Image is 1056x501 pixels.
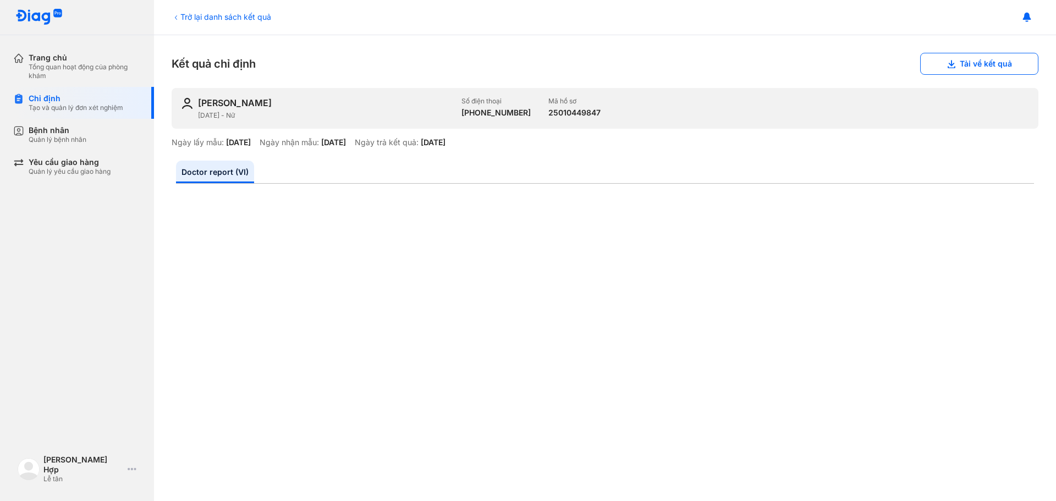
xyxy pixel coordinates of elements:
button: Tải về kết quả [920,53,1038,75]
div: [PERSON_NAME] [198,97,272,109]
div: [DATE] [226,137,251,147]
div: Trở lại danh sách kết quả [172,11,271,23]
div: Quản lý bệnh nhân [29,135,86,144]
div: Ngày trả kết quả: [355,137,419,147]
div: Lễ tân [43,475,123,483]
div: Kết quả chỉ định [172,53,1038,75]
div: Ngày nhận mẫu: [260,137,319,147]
div: Mã hồ sơ [548,97,601,106]
div: Tổng quan hoạt động của phòng khám [29,63,141,80]
div: Bệnh nhân [29,125,86,135]
div: Trang chủ [29,53,141,63]
div: [PERSON_NAME] Hợp [43,455,123,475]
div: 25010449847 [548,108,601,118]
div: [PHONE_NUMBER] [461,108,531,118]
img: logo [15,9,63,26]
div: Yêu cầu giao hàng [29,157,111,167]
div: [DATE] [321,137,346,147]
img: user-icon [180,97,194,110]
div: Số điện thoại [461,97,531,106]
div: Tạo và quản lý đơn xét nghiệm [29,103,123,112]
div: [DATE] [421,137,446,147]
div: Quản lý yêu cầu giao hàng [29,167,111,176]
div: Chỉ định [29,93,123,103]
div: Ngày lấy mẫu: [172,137,224,147]
div: [DATE] - Nữ [198,111,453,120]
a: Doctor report (VI) [176,161,254,183]
img: logo [18,458,40,480]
